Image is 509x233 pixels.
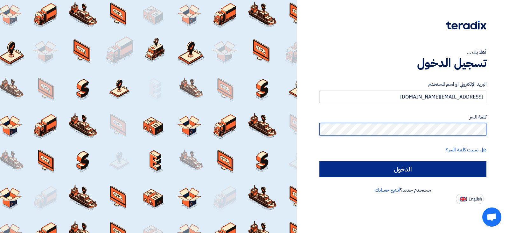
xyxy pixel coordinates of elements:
label: البريد الإلكتروني او اسم المستخدم [319,81,486,88]
img: Teradix logo [446,21,486,30]
img: en-US.png [460,197,467,201]
span: English [469,197,482,201]
label: كلمة السر [319,113,486,121]
a: هل نسيت كلمة السر؟ [446,146,486,154]
input: الدخول [319,161,486,177]
h1: تسجيل الدخول [319,56,486,70]
a: أنشئ حسابك [375,186,400,194]
input: أدخل بريد العمل الإلكتروني او اسم المستخدم الخاص بك ... [319,91,486,103]
div: أهلا بك ... [319,48,486,56]
button: English [456,194,484,204]
div: مستخدم جديد؟ [319,186,486,194]
div: دردشة مفتوحة [482,208,501,227]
